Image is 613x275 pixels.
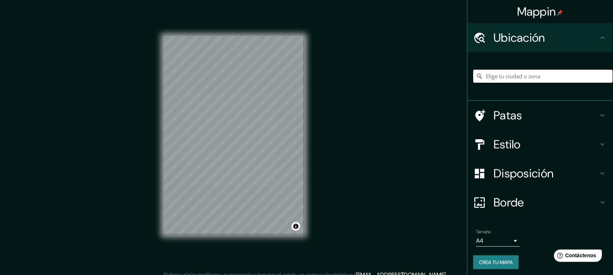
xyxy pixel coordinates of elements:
font: Disposición [494,166,554,181]
div: Patas [468,101,613,130]
font: Estilo [494,137,521,152]
font: Patas [494,108,523,123]
font: Borde [494,195,524,210]
div: Estilo [468,130,613,159]
button: Activar o desactivar atribución [292,222,300,231]
div: Ubicación [468,23,613,52]
div: Disposición [468,159,613,188]
iframe: Lanzador de widgets de ayuda [548,247,605,267]
font: Ubicación [494,30,545,45]
font: Crea tu mapa [479,259,513,266]
font: A4 [476,237,484,245]
button: Crea tu mapa [474,255,519,269]
font: Tamaño [476,229,491,235]
canvas: Mapa [164,36,304,234]
input: Elige tu ciudad o zona [474,70,613,83]
div: Borde [468,188,613,217]
font: Mappin [517,4,556,19]
div: A4 [476,235,520,247]
img: pin-icon.png [557,10,563,16]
